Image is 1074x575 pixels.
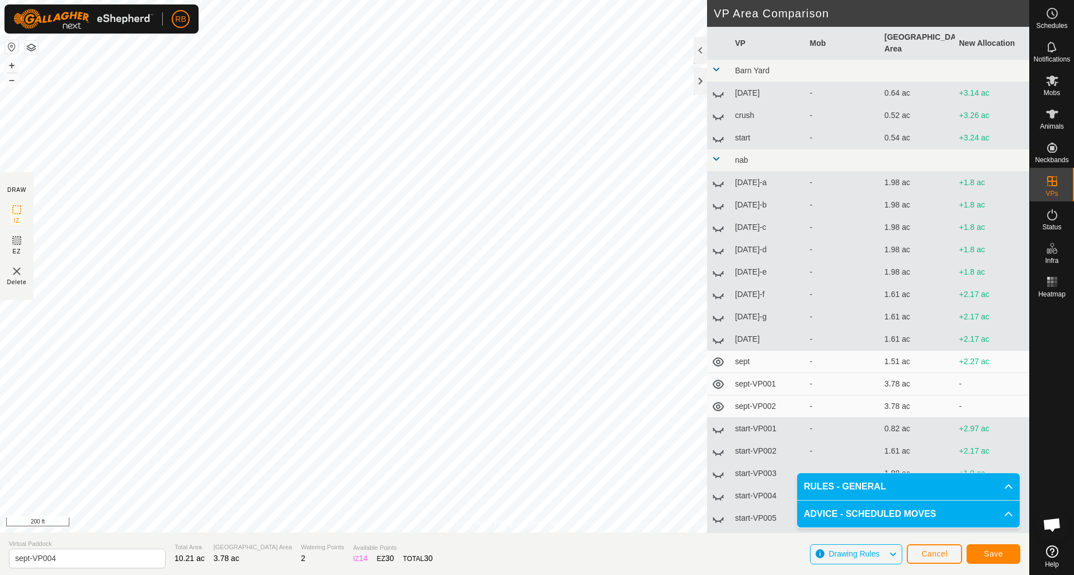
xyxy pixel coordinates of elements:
td: start-VP004 [731,485,805,507]
td: 1.61 ac [880,306,955,328]
span: Available Points [353,543,432,553]
p-accordion-header: RULES - GENERAL [797,473,1020,500]
span: Heatmap [1038,291,1066,298]
span: ADVICE - SCHEDULED MOVES [804,507,936,521]
button: + [5,59,18,72]
h2: VP Area Comparison [714,7,1029,20]
td: [DATE]-a [731,172,805,194]
td: sept-VP001 [731,373,805,395]
td: +3.26 ac [955,105,1030,127]
div: - [810,289,876,300]
td: 1.51 ac [880,351,955,373]
span: Neckbands [1035,157,1068,163]
span: VPs [1045,190,1058,197]
td: +2.17 ac [955,328,1030,351]
td: +3.14 ac [955,82,1030,105]
td: - [955,395,1030,418]
td: - [955,373,1030,395]
td: +1.9 ac [955,530,1030,552]
span: Virtual Paddock [9,539,166,549]
span: [GEOGRAPHIC_DATA] Area [214,543,292,552]
div: - [810,266,876,278]
div: - [810,378,876,390]
p-accordion-header: ADVICE - SCHEDULED MOVES [797,501,1020,527]
td: crush [731,105,805,127]
td: start-VP003 [731,463,805,485]
td: +2.17 ac [955,306,1030,328]
div: - [810,221,876,233]
td: [DATE]-g [731,306,805,328]
td: 0.82 ac [880,418,955,440]
span: RB [175,13,186,25]
div: - [810,333,876,345]
td: sept [731,351,805,373]
td: sept-VP002 [731,395,805,418]
td: 0.52 ac [880,105,955,127]
button: Cancel [907,544,962,564]
div: - [810,423,876,435]
button: Save [967,544,1020,564]
td: +1.8 ac [955,239,1030,261]
td: start [731,127,805,149]
span: 14 [359,554,368,563]
td: start-VP006 [731,530,805,552]
div: Open chat [1035,508,1069,541]
div: EZ [376,553,394,564]
span: Animals [1040,123,1064,130]
td: +3.24 ac [955,127,1030,149]
img: VP [10,265,23,278]
td: 1.98 ac [880,172,955,194]
span: IZ [14,216,20,225]
span: 2 [301,554,305,563]
td: 1.61 ac [880,328,955,351]
td: 1.88 ac [880,463,955,485]
span: Cancel [921,549,948,558]
span: EZ [13,247,21,256]
button: – [5,73,18,87]
td: [DATE]-f [731,284,805,306]
td: 1.98 ac [880,261,955,284]
div: IZ [353,553,368,564]
div: - [810,400,876,412]
button: Map Layers [25,41,38,54]
div: TOTAL [403,553,432,564]
div: - [810,468,876,479]
span: 10.21 ac [175,554,205,563]
td: 3.78 ac [880,373,955,395]
div: - [810,87,876,99]
td: 1.98 ac [880,216,955,239]
td: [DATE]-c [731,216,805,239]
td: +1.9 ac [955,463,1030,485]
div: - [810,311,876,323]
span: Drawing Rules [828,549,879,558]
a: Contact Us [526,518,559,528]
span: 30 [385,554,394,563]
span: Notifications [1034,56,1070,63]
td: +2.97 ac [955,418,1030,440]
div: - [810,445,876,457]
div: DRAW [7,186,26,194]
img: Gallagher Logo [13,9,153,29]
span: Total Area [175,543,205,552]
td: [DATE] [731,328,805,351]
td: +1.8 ac [955,216,1030,239]
span: Status [1042,224,1061,230]
button: Reset Map [5,40,18,54]
td: 1.98 ac [880,239,955,261]
td: +2.17 ac [955,284,1030,306]
td: [DATE]-e [731,261,805,284]
span: 30 [424,554,433,563]
td: 0.64 ac [880,82,955,105]
td: 1.61 ac [880,440,955,463]
span: Watering Points [301,543,344,552]
span: Delete [7,278,27,286]
div: - [810,177,876,188]
div: - [810,110,876,121]
td: +1.8 ac [955,194,1030,216]
td: [DATE]-d [731,239,805,261]
span: 3.78 ac [214,554,239,563]
td: 1.98 ac [880,194,955,216]
div: - [810,132,876,144]
span: nab [735,155,748,164]
td: 0.54 ac [880,127,955,149]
